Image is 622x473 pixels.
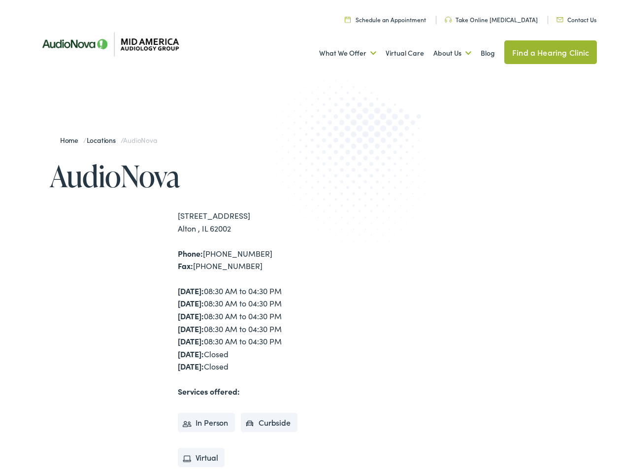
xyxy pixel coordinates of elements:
[178,285,204,296] strong: [DATE]:
[241,413,297,433] li: Curbside
[178,348,204,359] strong: [DATE]:
[178,336,204,346] strong: [DATE]:
[445,15,538,24] a: Take Online [MEDICAL_DATA]
[60,135,157,145] span: / /
[178,298,204,308] strong: [DATE]:
[178,248,203,259] strong: Phone:
[178,413,235,433] li: In Person
[481,35,495,71] a: Blog
[178,448,225,468] li: Virtual
[178,247,311,272] div: [PHONE_NUMBER] [PHONE_NUMBER]
[445,17,452,23] img: utility icon
[557,17,563,22] img: utility icon
[87,135,121,145] a: Locations
[178,361,204,372] strong: [DATE]:
[433,35,471,71] a: About Us
[504,40,597,64] a: Find a Hearing Clinic
[60,135,83,145] a: Home
[386,35,424,71] a: Virtual Care
[345,15,426,24] a: Schedule an Appointment
[178,323,204,334] strong: [DATE]:
[123,135,157,145] span: AudioNova
[178,260,193,271] strong: Fax:
[178,285,311,373] div: 08:30 AM to 04:30 PM 08:30 AM to 04:30 PM 08:30 AM to 04:30 PM 08:30 AM to 04:30 PM 08:30 AM to 0...
[319,35,376,71] a: What We Offer
[178,209,311,235] div: [STREET_ADDRESS] Alton , IL 62002
[178,310,204,321] strong: [DATE]:
[50,160,311,192] h1: AudioNova
[345,16,351,23] img: utility icon
[557,15,596,24] a: Contact Us
[178,386,240,397] strong: Services offered:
